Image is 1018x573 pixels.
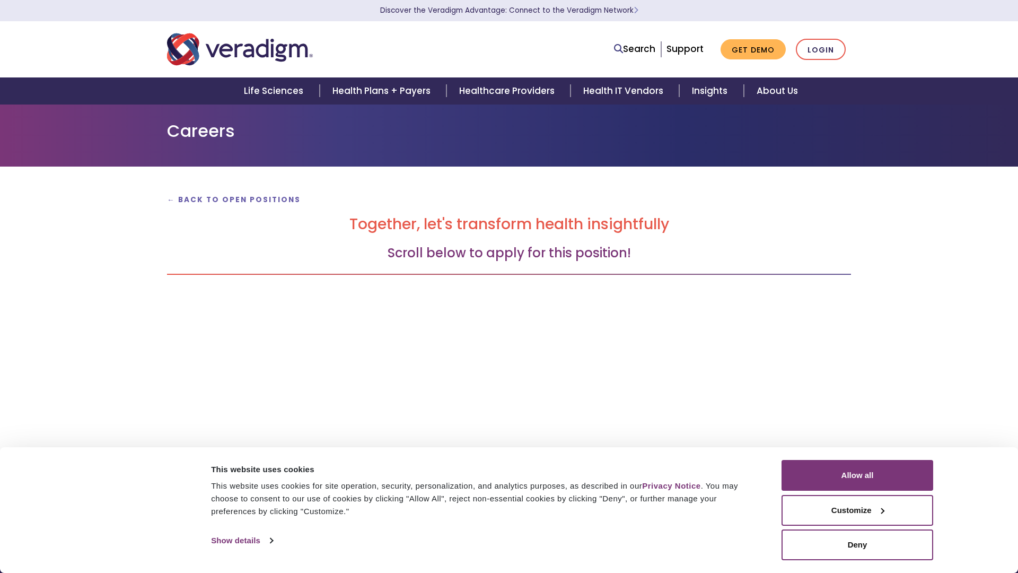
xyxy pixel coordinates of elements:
[614,42,655,56] a: Search
[211,463,758,476] div: This website uses cookies
[211,480,758,518] div: This website uses cookies for site operation, security, personalization, and analytics purposes, ...
[666,42,704,55] a: Support
[782,495,933,526] button: Customize
[211,533,273,549] a: Show details
[782,529,933,560] button: Deny
[446,77,571,105] a: Healthcare Providers
[231,77,319,105] a: Life Sciences
[167,32,313,67] img: Veradigm logo
[380,5,638,15] a: Discover the Veradigm Advantage: Connect to the Veradigm NetworkLearn More
[721,39,786,60] a: Get Demo
[642,481,700,490] a: Privacy Notice
[167,215,851,233] h2: Together, let's transform health insightfully
[679,77,743,105] a: Insights
[796,39,846,60] a: Login
[744,77,811,105] a: About Us
[167,121,851,141] h1: Careers
[167,246,851,261] h3: Scroll below to apply for this position!
[167,195,301,205] a: ← Back to Open Positions
[634,5,638,15] span: Learn More
[320,77,446,105] a: Health Plans + Payers
[571,77,679,105] a: Health IT Vendors
[782,460,933,491] button: Allow all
